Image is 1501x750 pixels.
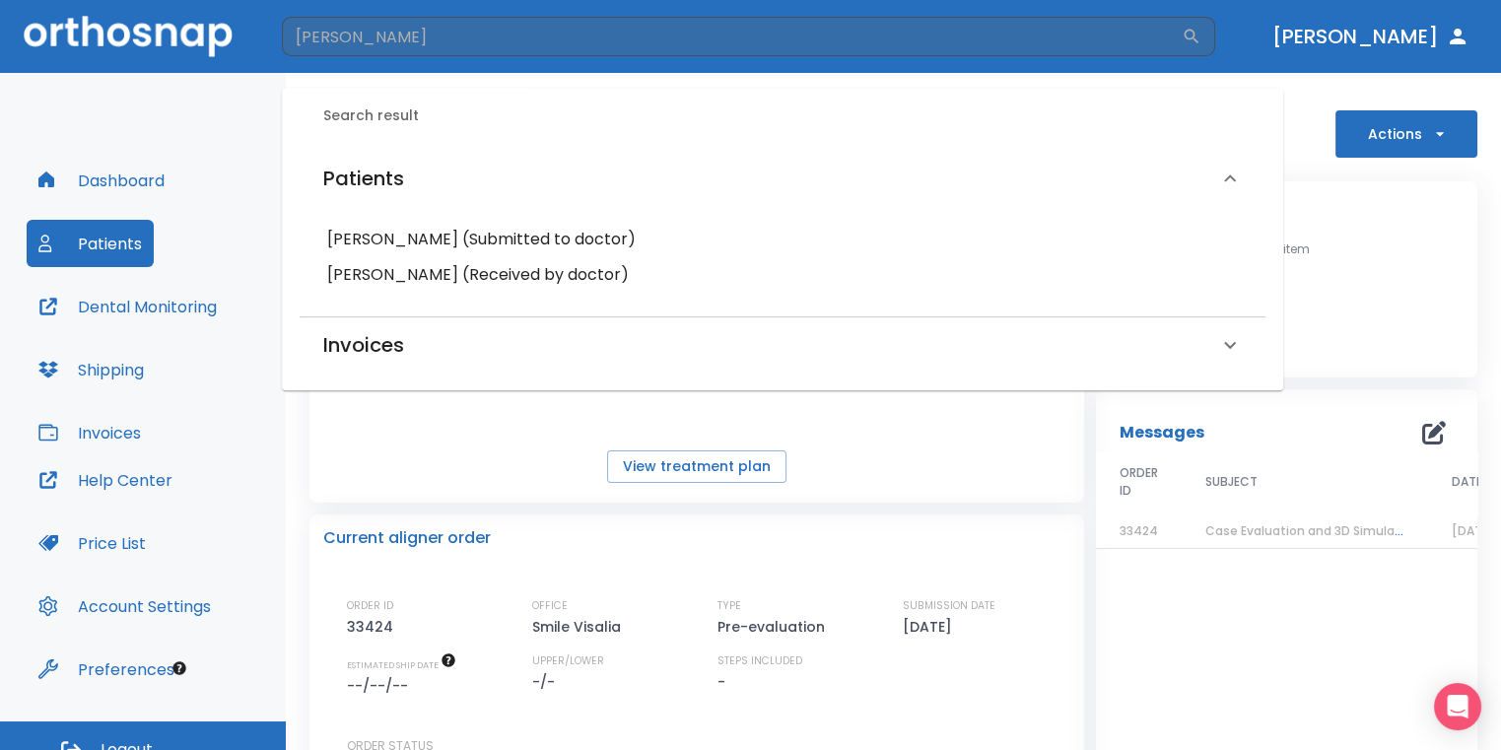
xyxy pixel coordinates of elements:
button: Preferences [27,646,186,693]
p: --/--/-- [347,674,415,698]
input: Search by Patient Name or Case # [282,17,1182,56]
div: Open Intercom Messenger [1434,683,1481,730]
p: 33424 [347,615,400,639]
p: STEPS INCLUDED [717,652,802,670]
h6: Invoices [323,329,404,361]
h6: Search result [323,105,1265,127]
button: Invoices [27,409,153,456]
p: Current aligner order [323,526,491,550]
p: Pre-evaluation [717,615,832,639]
p: UPPER/LOWER [532,652,604,670]
button: Actions [1335,110,1477,158]
button: [PERSON_NAME] [1264,19,1477,54]
div: Invoices [300,317,1265,373]
span: The date will be available after approving treatment plan [347,658,456,671]
h6: [PERSON_NAME] (Submitted to doctor) [327,226,1238,253]
div: Tooltip anchor [171,659,188,677]
button: Dashboard [27,157,176,204]
p: Messages [1120,421,1204,444]
span: DATE [1452,473,1482,491]
span: 33424 [1120,522,1158,539]
button: Shipping [27,346,156,393]
p: SUBMISSION DATE [903,597,995,615]
img: Orthosnap [24,16,233,56]
p: ORDER ID [347,597,393,615]
div: Patients [300,143,1265,214]
button: Account Settings [27,582,223,630]
p: OFFICE [532,597,568,615]
p: TYPE [717,597,741,615]
span: ORDER ID [1120,464,1158,500]
p: -/- [532,670,562,694]
p: [DATE] [903,615,959,639]
span: [DATE] [1452,522,1494,539]
h6: Patients [323,163,404,194]
button: Help Center [27,456,184,504]
button: View treatment plan [607,450,786,483]
button: Patients [27,220,154,267]
h6: [PERSON_NAME] (Received by doctor) [327,261,1238,289]
button: Price List [27,519,158,567]
span: SUBJECT [1205,473,1258,491]
p: Smile Visalia [532,615,628,639]
p: - [717,670,725,694]
span: Case Evaluation and 3D Simulation Ready [1205,522,1460,539]
button: Dental Monitoring [27,283,229,330]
